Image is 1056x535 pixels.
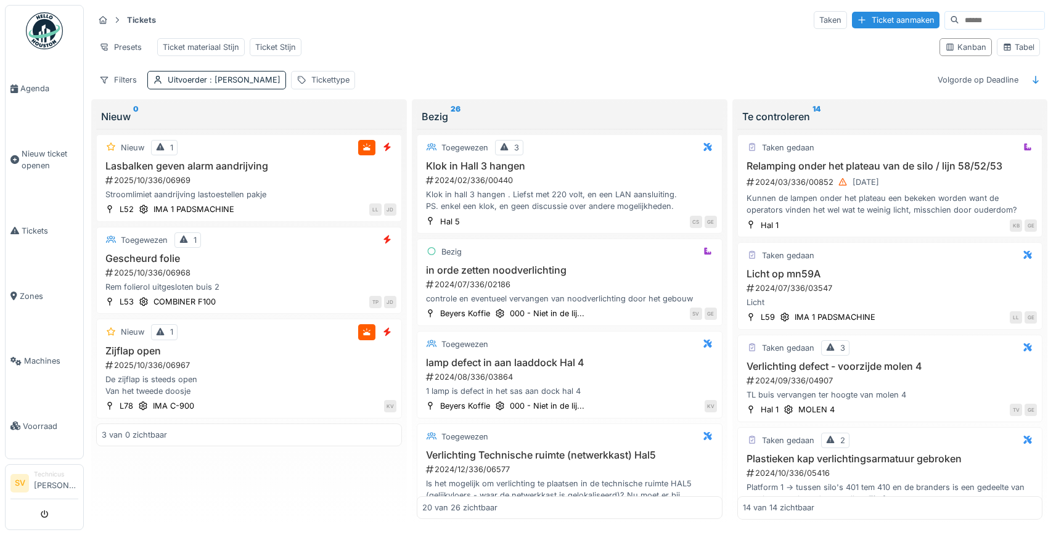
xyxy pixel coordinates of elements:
[1025,404,1037,416] div: GE
[451,109,460,124] sup: 26
[745,375,1038,386] div: 2024/09/336/04907
[1010,404,1022,416] div: TV
[120,296,134,308] div: L53
[422,385,717,397] div: 1 lamp is defect in het sas aan dock hal 4
[798,404,835,415] div: MOLEN 4
[1010,219,1022,232] div: KB
[761,311,775,323] div: L59
[122,14,161,26] strong: Tickets
[153,296,216,308] div: COMBINER F100
[690,308,702,320] div: SV
[1010,311,1022,324] div: LL
[102,189,396,200] div: Stroomlimiet aandrijving lastoestellen pakje
[168,74,280,86] div: Uitvoerder
[422,357,717,369] h3: lamp defect in aan laaddock Hal 4
[163,41,239,53] div: Ticket materiaal Stijn
[6,329,83,394] a: Machines
[514,142,519,153] div: 3
[207,75,280,84] span: : [PERSON_NAME]
[852,12,939,28] div: Ticket aanmaken
[795,311,875,323] div: IMA 1 PADSMACHINE
[840,342,845,354] div: 3
[255,41,296,53] div: Ticket Stijn
[945,41,986,53] div: Kanban
[422,478,717,501] div: Is het mogelijk om verlichting te plaatsen in de technische ruimte HAL5 (gelijkvloers - waar de n...
[153,400,194,412] div: IMA C-900
[23,420,78,432] span: Voorraad
[743,192,1038,216] div: Kunnen de lampen onder het plateau een bekeken worden want de operators vinden het wel wat te wei...
[6,263,83,329] a: Zones
[425,174,717,186] div: 2024/02/336/00440
[761,219,779,231] div: Hal 1
[20,290,78,302] span: Zones
[814,11,847,29] div: Taken
[6,198,83,264] a: Tickets
[745,282,1038,294] div: 2024/07/336/03547
[425,279,717,290] div: 2024/07/336/02186
[120,203,134,215] div: L52
[10,470,78,499] a: SV Technicus[PERSON_NAME]
[102,281,396,293] div: Rem folierol uitgesloten buis 2
[24,355,78,367] span: Machines
[743,481,1038,505] div: Platform 1 -> tussen silo's 401 tem 410 en de branders is een gedeelte van een kap naar beneden g...
[194,234,197,246] div: 1
[384,203,396,216] div: JD
[1025,219,1037,232] div: GE
[133,109,139,124] sup: 0
[20,83,78,94] span: Agenda
[422,502,497,513] div: 20 van 26 zichtbaar
[422,160,717,172] h3: Klok in Hall 3 hangen
[742,109,1038,124] div: Te controleren
[6,121,83,198] a: Nieuw ticket openen
[104,359,396,371] div: 2025/10/336/06967
[102,374,396,397] div: De zijflap is steeds open Van het tweede doosje
[369,296,382,308] div: TP
[422,449,717,461] h3: Verlichting Technische ruimte (netwerkkast) Hal5
[22,148,78,171] span: Nieuw ticket openen
[1002,41,1034,53] div: Tabel
[761,404,779,415] div: Hal 1
[510,400,584,412] div: 000 - Niet in de lij...
[22,225,78,237] span: Tickets
[762,435,814,446] div: Taken gedaan
[101,109,397,124] div: Nieuw
[762,342,814,354] div: Taken gedaan
[94,71,142,89] div: Filters
[153,203,234,215] div: IMA 1 PADSMACHINE
[26,12,63,49] img: Badge_color-CXgf-gQk.svg
[690,216,702,228] div: CS
[34,470,78,496] li: [PERSON_NAME]
[102,160,396,172] h3: Lasbalken geven alarm aandrijving
[743,296,1038,308] div: Licht
[425,371,717,383] div: 2024/08/336/03864
[743,361,1038,372] h3: Verlichting defect - voorzijde molen 4
[10,474,29,492] li: SV
[422,293,717,304] div: controle en eventueel vervangen van noodverlichting door het gebouw
[6,394,83,459] a: Voorraad
[369,203,382,216] div: LL
[743,268,1038,280] h3: Licht op mn59A
[441,142,488,153] div: Toegewezen
[121,234,168,246] div: Toegewezen
[743,502,814,513] div: 14 van 14 zichtbaar
[762,250,814,261] div: Taken gedaan
[34,470,78,479] div: Technicus
[743,453,1038,465] h3: Plastieken kap verlichtingsarmatuur gebroken
[932,71,1024,89] div: Volgorde op Deadline
[425,464,717,475] div: 2024/12/336/06577
[384,400,396,412] div: KV
[705,400,717,412] div: KV
[104,174,396,186] div: 2025/10/336/06969
[311,74,350,86] div: Tickettype
[121,326,144,338] div: Nieuw
[121,142,144,153] div: Nieuw
[705,216,717,228] div: GE
[6,56,83,121] a: Agenda
[422,189,717,212] div: Klok in hall 3 hangen . Liefst met 220 volt, en een LAN aansluiting. PS. enkel een klok, en geen ...
[170,326,173,338] div: 1
[104,267,396,279] div: 2025/10/336/06968
[422,264,717,276] h3: in orde zetten noodverlichting
[1025,311,1037,324] div: GE
[102,429,167,441] div: 3 van 0 zichtbaar
[840,435,845,446] div: 2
